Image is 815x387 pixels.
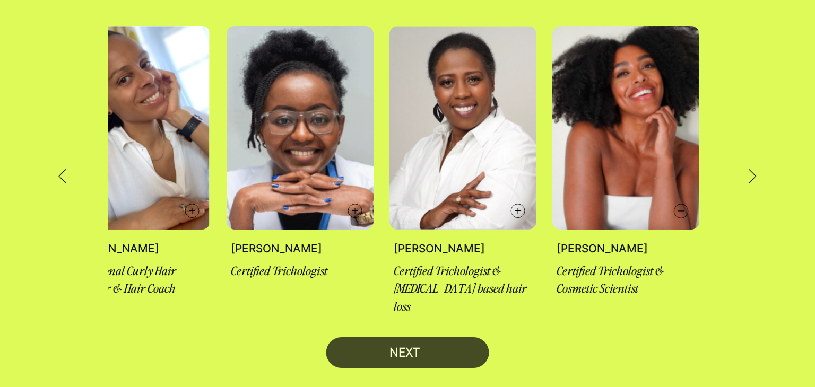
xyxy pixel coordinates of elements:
p: [PERSON_NAME] [68,242,206,256]
div: NEXT [374,345,442,360]
span: Certified Trichologist & [MEDICAL_DATA] based hair loss [394,262,527,314]
span: Professional Curly Hair Educator & Hair Coach [68,262,176,296]
p: [PERSON_NAME] [557,242,695,256]
span: Certified Trichologist & Cosmetic Scientist [557,262,664,296]
p: [PERSON_NAME] [394,242,532,256]
p: [PERSON_NAME] [231,242,369,256]
button: NEXT [326,337,489,368]
span: Certified Trichologist [231,262,327,278]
